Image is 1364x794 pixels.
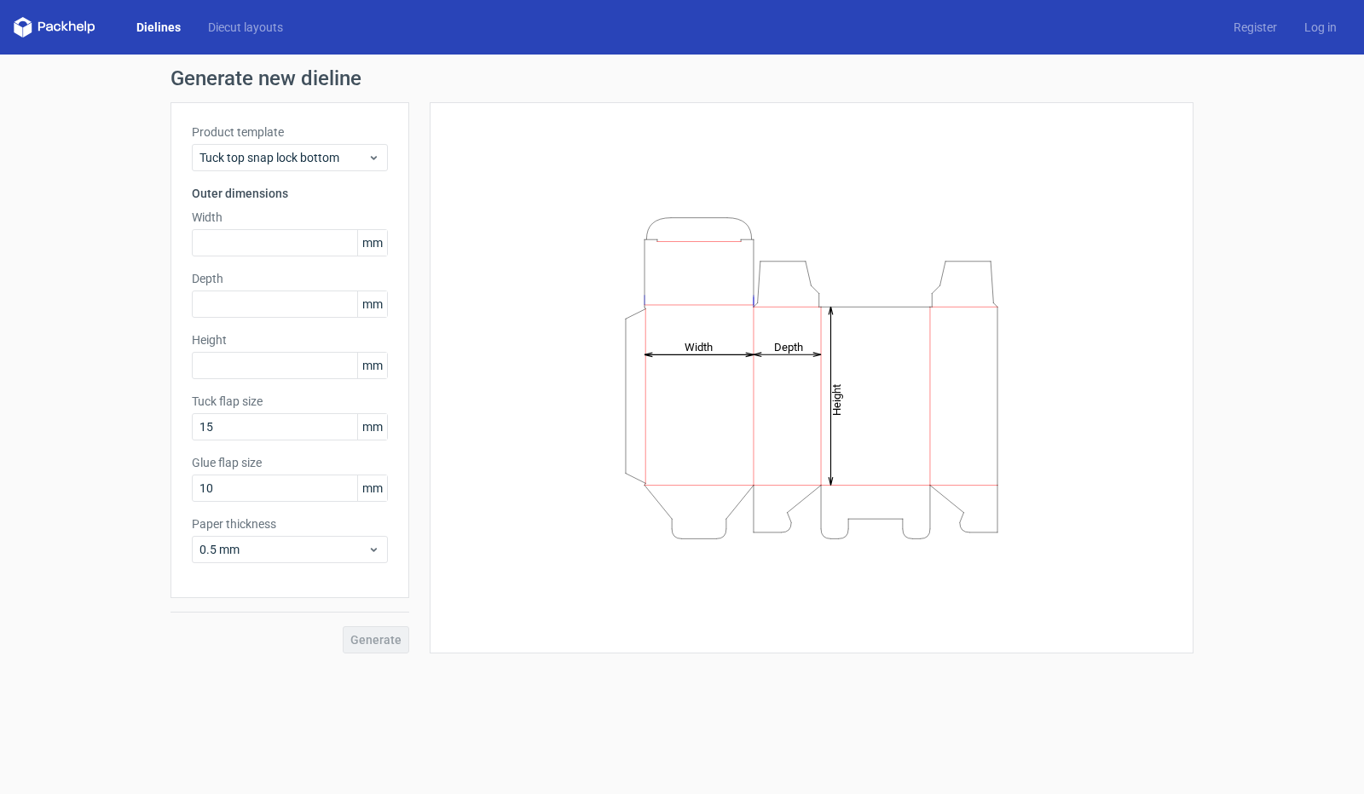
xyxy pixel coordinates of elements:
label: Glue flap size [192,454,388,471]
h1: Generate new dieline [170,68,1193,89]
tspan: Depth [774,340,803,353]
span: 0.5 mm [199,541,367,558]
label: Width [192,209,388,226]
tspan: Width [685,340,713,353]
label: Product template [192,124,388,141]
span: mm [357,230,387,256]
a: Dielines [123,19,194,36]
label: Height [192,331,388,348]
span: mm [357,414,387,440]
label: Tuck flap size [192,393,388,410]
tspan: Height [830,383,843,415]
span: Tuck top snap lock bottom [199,149,367,166]
span: mm [357,475,387,501]
a: Diecut layouts [194,19,297,36]
a: Register [1220,19,1291,36]
h3: Outer dimensions [192,185,388,202]
label: Depth [192,270,388,287]
span: mm [357,291,387,317]
a: Log in [1291,19,1350,36]
span: mm [357,353,387,378]
label: Paper thickness [192,515,388,532]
